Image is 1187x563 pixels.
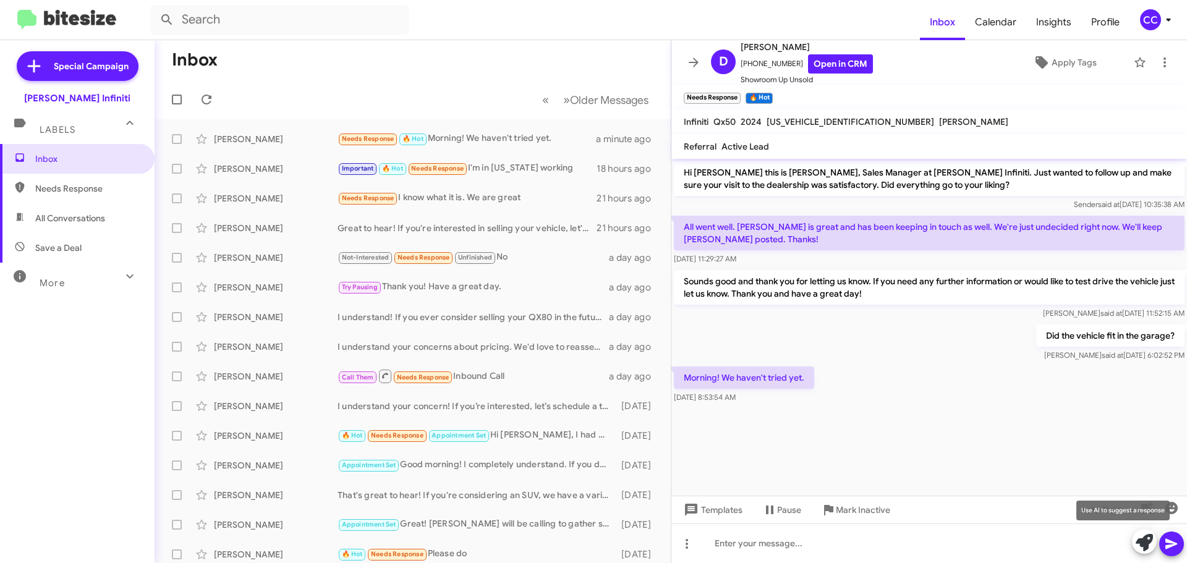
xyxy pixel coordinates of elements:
[342,520,396,528] span: Appointment Set
[214,341,338,353] div: [PERSON_NAME]
[965,4,1026,40] a: Calendar
[563,92,570,108] span: »
[214,252,338,264] div: [PERSON_NAME]
[214,400,338,412] div: [PERSON_NAME]
[596,133,661,145] div: a minute ago
[777,499,801,521] span: Pause
[752,499,811,521] button: Pause
[35,242,82,254] span: Save a Deal
[741,40,873,54] span: [PERSON_NAME]
[214,519,338,531] div: [PERSON_NAME]
[721,141,769,152] span: Active Lead
[535,87,556,112] button: Previous
[570,93,649,107] span: Older Messages
[1081,4,1130,40] span: Profile
[746,93,772,104] small: 🔥 Hot
[811,499,900,521] button: Mark Inactive
[342,461,396,469] span: Appointment Set
[1044,350,1185,360] span: [PERSON_NAME] [DATE] 6:02:52 PM
[342,164,374,172] span: Important
[338,311,609,323] div: I understand! If you ever consider selling your QX80 in the future, feel free to reach out. We're...
[338,400,615,412] div: I understand your concern! If you’re interested, let’s schedule a time for us to discuss your veh...
[402,135,423,143] span: 🔥 Hot
[338,280,609,294] div: Thank you! Have a great day.
[674,270,1185,305] p: Sounds good and thank you for letting us know. If you need any further information or would like ...
[40,124,75,135] span: Labels
[35,212,105,224] span: All Conversations
[1043,308,1185,318] span: [PERSON_NAME] [DATE] 11:52:15 AM
[342,194,394,202] span: Needs Response
[35,153,140,165] span: Inbox
[397,373,449,381] span: Needs Response
[338,517,615,531] div: Great! [PERSON_NAME] will be calling to gather some information.
[597,222,661,234] div: 21 hours ago
[609,341,661,353] div: a day ago
[597,163,661,175] div: 18 hours ago
[597,192,661,205] div: 21 hours ago
[24,92,130,104] div: [PERSON_NAME] Infiniti
[741,116,762,127] span: 2024
[342,550,363,558] span: 🔥 Hot
[338,341,609,353] div: I understand your concerns about pricing. We'd love to reassess your vehicle. Would you be willin...
[338,547,615,561] div: Please do
[342,431,363,439] span: 🔥 Hot
[609,311,661,323] div: a day ago
[674,254,736,263] span: [DATE] 11:29:27 AM
[1100,308,1122,318] span: said at
[556,87,656,112] button: Next
[1076,501,1170,520] div: Use AI to suggest a response
[338,161,597,176] div: I'm in [US_STATE] working
[741,54,873,74] span: [PHONE_NUMBER]
[54,60,129,72] span: Special Campaign
[920,4,965,40] a: Inbox
[713,116,736,127] span: Qx50
[1140,9,1161,30] div: CC
[35,182,140,195] span: Needs Response
[542,92,549,108] span: «
[214,548,338,561] div: [PERSON_NAME]
[535,87,656,112] nav: Page navigation example
[615,459,661,472] div: [DATE]
[214,222,338,234] div: [PERSON_NAME]
[615,489,661,501] div: [DATE]
[458,253,492,261] span: Unfinished
[172,50,218,70] h1: Inbox
[1130,9,1173,30] button: CC
[432,431,486,439] span: Appointment Set
[609,370,661,383] div: a day ago
[338,368,609,384] div: Inbound Call
[214,311,338,323] div: [PERSON_NAME]
[338,222,597,234] div: Great to hear! If you're interested in selling your vehicle, let's schedule a time for you to bri...
[214,430,338,442] div: [PERSON_NAME]
[17,51,138,81] a: Special Campaign
[214,489,338,501] div: [PERSON_NAME]
[342,283,378,291] span: Try Pausing
[338,428,615,442] div: Hi [PERSON_NAME], I had a couple of questions on the warranty on the bumper-to-bumper. What does ...
[342,253,389,261] span: Not-Interested
[684,116,708,127] span: Infiniti
[615,430,661,442] div: [DATE]
[615,519,661,531] div: [DATE]
[338,132,596,146] div: Morning! We haven't tried yet.
[338,458,615,472] div: Good morning! I completely understand. If you decide to sell your vehicle in the future, let me k...
[214,192,338,205] div: [PERSON_NAME]
[214,133,338,145] div: [PERSON_NAME]
[741,74,873,86] span: Showroom Up Unsold
[1098,200,1120,209] span: said at
[371,431,423,439] span: Needs Response
[1026,4,1081,40] a: Insights
[1052,51,1097,74] span: Apply Tags
[684,93,741,104] small: Needs Response
[684,141,717,152] span: Referral
[609,252,661,264] div: a day ago
[398,253,450,261] span: Needs Response
[674,216,1185,250] p: All went well. [PERSON_NAME] is great and has been keeping in touch as well. We're just undecided...
[767,116,934,127] span: [US_VEHICLE_IDENTIFICATION_NUMBER]
[214,370,338,383] div: [PERSON_NAME]
[214,281,338,294] div: [PERSON_NAME]
[615,548,661,561] div: [DATE]
[1001,51,1128,74] button: Apply Tags
[939,116,1008,127] span: [PERSON_NAME]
